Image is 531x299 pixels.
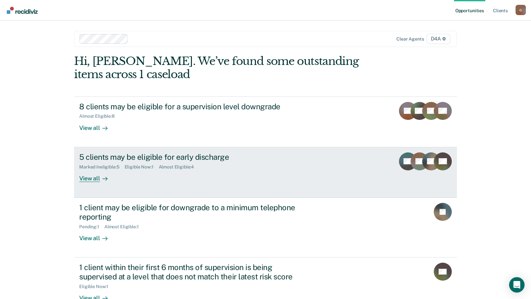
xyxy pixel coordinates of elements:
[79,169,115,182] div: View all
[79,224,104,230] div: Pending : 1
[74,147,457,198] a: 5 clients may be eligible for early dischargeMarked Ineligible:5Eligible Now:1Almost Eligible:4Vi...
[79,113,120,119] div: Almost Eligible : 8
[79,263,305,281] div: 1 client within their first 6 months of supervision is being supervised at a level that does not ...
[74,198,457,258] a: 1 client may be eligible for downgrade to a minimum telephone reportingPending:1Almost Eligible:1...
[516,5,526,15] div: G
[79,203,305,222] div: 1 client may be eligible for downgrade to a minimum telephone reporting
[125,164,159,170] div: Eligible Now : 1
[427,34,450,44] span: D4A
[396,36,424,42] div: Clear agents
[79,164,124,170] div: Marked Ineligible : 5
[509,277,525,293] div: Open Intercom Messenger
[159,164,199,170] div: Almost Eligible : 4
[79,152,305,162] div: 5 clients may be eligible for early discharge
[74,96,457,147] a: 8 clients may be eligible for a supervision level downgradeAlmost Eligible:8View all
[74,55,380,81] div: Hi, [PERSON_NAME]. We’ve found some outstanding items across 1 caseload
[516,5,526,15] button: Profile dropdown button
[79,119,115,131] div: View all
[79,229,115,242] div: View all
[79,284,113,289] div: Eligible Now : 1
[104,224,144,230] div: Almost Eligible : 1
[79,102,305,111] div: 8 clients may be eligible for a supervision level downgrade
[7,7,38,14] img: Recidiviz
